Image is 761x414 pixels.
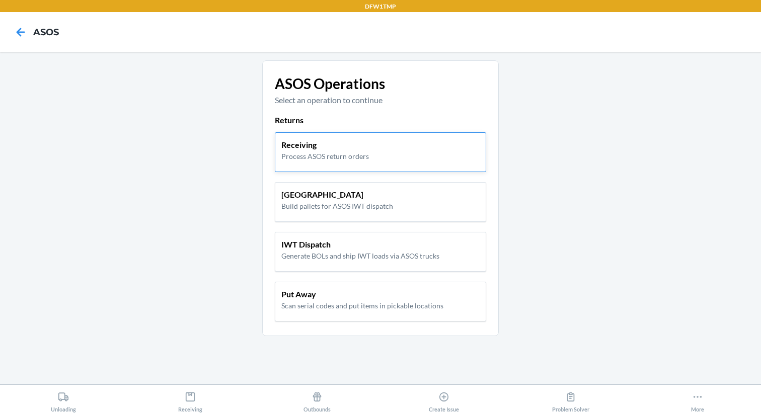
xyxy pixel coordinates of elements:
h4: ASOS [33,26,59,39]
p: [GEOGRAPHIC_DATA] [281,189,393,201]
button: Problem Solver [507,385,634,412]
p: Select an operation to continue [275,94,486,106]
p: Generate BOLs and ship IWT loads via ASOS trucks [281,251,439,261]
button: Create Issue [380,385,507,412]
p: Receiving [281,139,369,151]
p: Returns [275,114,486,126]
div: Problem Solver [552,387,589,412]
p: ASOS Operations [275,73,486,94]
p: Scan serial codes and put items in pickable locations [281,300,443,311]
p: Put Away [281,288,443,300]
div: More [691,387,704,412]
p: IWT Dispatch [281,238,439,251]
div: Create Issue [429,387,459,412]
p: DFW1TMP [365,2,396,11]
div: Receiving [178,387,202,412]
button: Receiving [127,385,254,412]
p: Process ASOS return orders [281,151,369,161]
button: More [634,385,761,412]
button: Outbounds [254,385,380,412]
div: Unloading [51,387,76,412]
div: Outbounds [303,387,331,412]
p: Build pallets for ASOS IWT dispatch [281,201,393,211]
